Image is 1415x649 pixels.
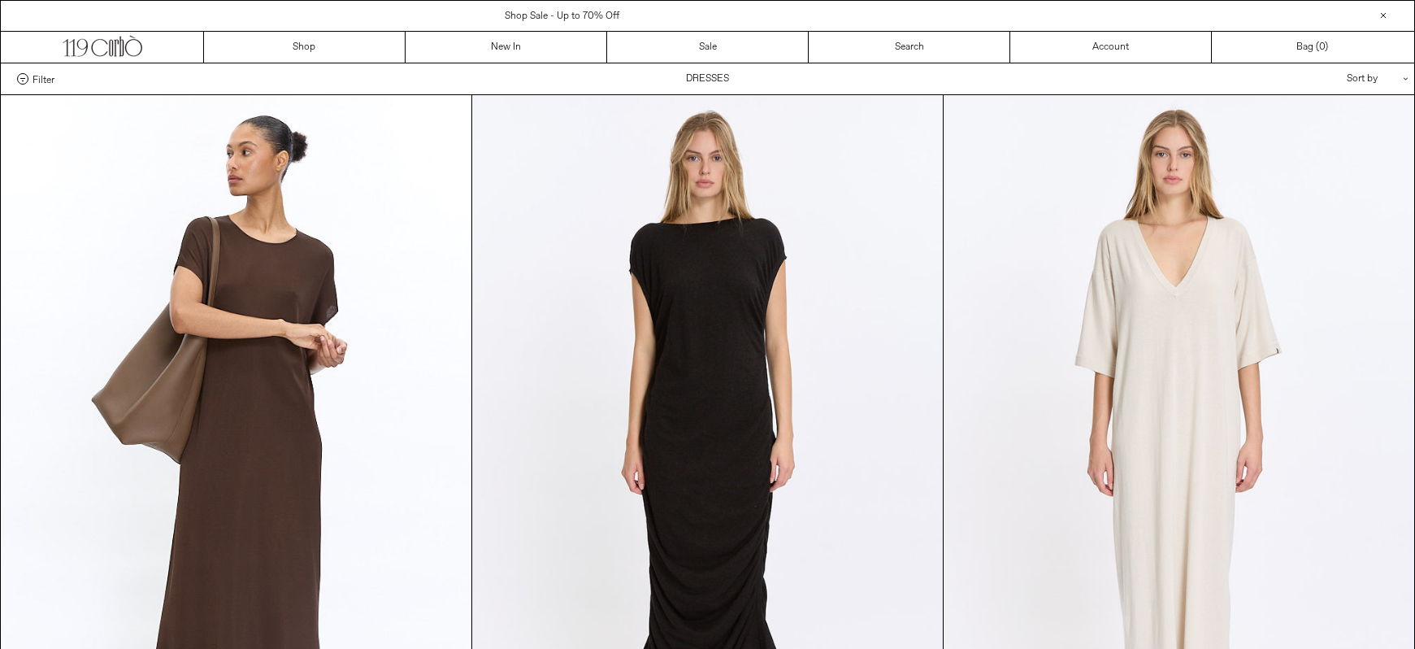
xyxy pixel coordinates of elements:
[33,73,54,85] span: Filter
[607,32,809,63] a: Sale
[505,10,619,23] a: Shop Sale - Up to 70% Off
[1252,63,1398,94] div: Sort by
[406,32,607,63] a: New In
[809,32,1010,63] a: Search
[1319,41,1325,54] span: 0
[1010,32,1212,63] a: Account
[204,32,406,63] a: Shop
[1212,32,1413,63] a: Bag ()
[1319,40,1328,54] span: )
